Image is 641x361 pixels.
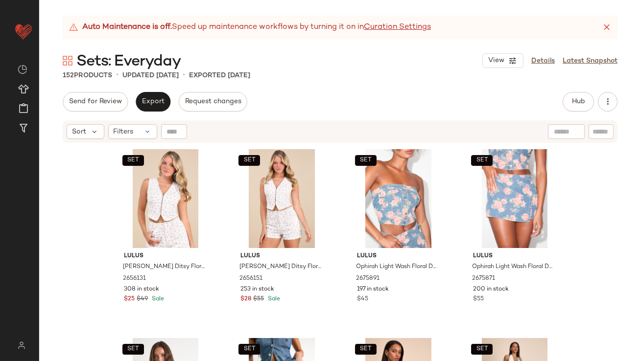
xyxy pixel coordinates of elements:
[14,22,33,41] img: heart_red.DM2ytmEG.svg
[364,22,431,33] a: Curation Settings
[189,70,250,81] p: Exported [DATE]
[357,295,368,304] span: $45
[12,341,31,349] img: svg%3e
[122,70,179,81] p: updated [DATE]
[137,295,148,304] span: $49
[243,346,256,353] span: SET
[123,274,146,283] span: 2656131
[63,70,112,81] div: Products
[356,263,439,271] span: Ophirah Light Wash Floral Denim Strapless Crop Top
[69,98,122,106] span: Send for Review
[150,296,165,302] span: Sale
[63,72,74,79] span: 152
[63,56,72,66] img: svg%3e
[243,157,256,164] span: SET
[356,274,380,283] span: 2675891
[114,127,134,137] span: Filters
[266,296,280,302] span: Sale
[473,252,556,261] span: Lulus
[238,155,260,166] button: SET
[183,69,185,81] span: •
[179,92,247,112] button: Request changes
[488,57,504,65] span: View
[240,252,323,261] span: Lulus
[233,149,331,248] img: 2656151_02_front.jpg
[122,344,144,355] button: SET
[72,127,86,137] span: Sort
[355,344,377,355] button: SET
[124,285,160,294] span: 308 in stock
[82,22,172,33] strong: Auto Maintenance is off.
[123,263,206,271] span: [PERSON_NAME] Ditsy Floral Twill Hook-and-Eye Vest Top
[472,274,495,283] span: 2675871
[240,295,251,304] span: $28
[471,344,493,355] button: SET
[76,52,181,71] span: Sets: Everyday
[531,56,555,66] a: Details
[355,155,377,166] button: SET
[117,149,215,248] img: 2656131_02_front.jpg
[471,155,493,166] button: SET
[69,22,431,33] div: Speed up maintenance workflows by turning it on in
[563,56,617,66] a: Latest Snapshot
[357,252,440,261] span: Lulus
[238,344,260,355] button: SET
[357,285,389,294] span: 197 in stock
[116,69,119,81] span: •
[239,263,322,271] span: [PERSON_NAME] Ditsy Floral High-Rise Twill Shorts
[63,92,128,112] button: Send for Review
[465,149,564,248] img: 2675871_01_hero_2025-07-16.jpg
[127,346,139,353] span: SET
[476,157,488,164] span: SET
[124,295,135,304] span: $25
[482,53,523,68] button: View
[239,274,262,283] span: 2656151
[476,346,488,353] span: SET
[240,285,274,294] span: 253 in stock
[563,92,594,112] button: Hub
[122,155,144,166] button: SET
[142,98,165,106] span: Export
[18,65,27,74] img: svg%3e
[359,346,372,353] span: SET
[124,252,207,261] span: Lulus
[185,98,241,106] span: Request changes
[359,157,372,164] span: SET
[571,98,585,106] span: Hub
[127,157,139,164] span: SET
[473,285,509,294] span: 200 in stock
[349,149,448,248] img: 2675891_02_front_2025-07-16.jpg
[136,92,170,112] button: Export
[473,295,484,304] span: $55
[472,263,555,271] span: Ophirah Light Wash Floral Denim Skort
[253,295,264,304] span: $55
